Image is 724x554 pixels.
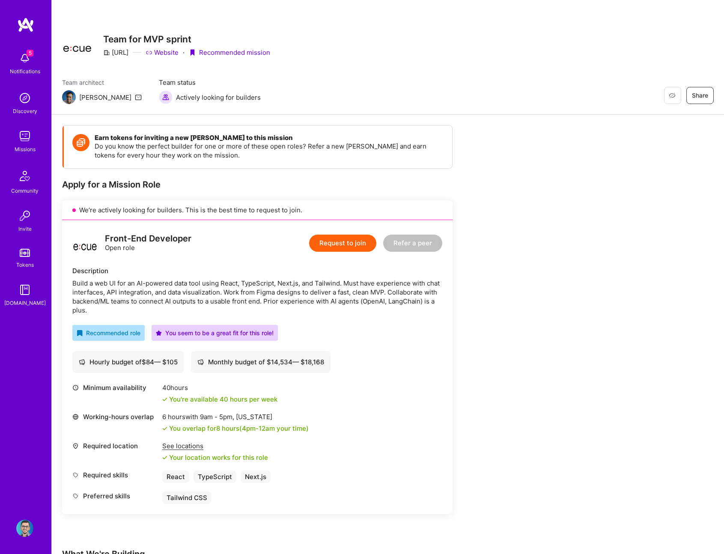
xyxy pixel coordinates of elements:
[27,50,33,57] span: 5
[146,48,179,57] a: Website
[95,134,444,142] h4: Earn tokens for inviting a new [PERSON_NAME] to this mission
[72,472,79,478] i: icon Tag
[176,93,261,102] span: Actively looking for builders
[16,50,33,67] img: bell
[72,383,158,392] div: Minimum availability
[72,471,158,480] div: Required skills
[15,166,35,186] img: Community
[16,520,33,537] img: User Avatar
[169,424,309,433] div: You overlap for 8 hours ( your time)
[159,90,173,104] img: Actively looking for builders
[156,328,274,337] div: You seem to be a great fit for this role!
[72,441,158,450] div: Required location
[72,491,158,500] div: Preferred skills
[72,412,158,421] div: Working-hours overlap
[62,179,453,190] div: Apply for a Mission Role
[194,471,236,483] div: TypeScript
[162,412,309,421] div: 6 hours with [US_STATE]
[77,330,83,336] i: icon RecommendedBadge
[14,520,36,537] a: User Avatar
[103,49,110,56] i: icon CompanyGray
[72,279,442,315] div: Build a web UI for an AI-powered data tool using React, TypeScript, Next.js, and Tailwind. Must h...
[18,224,32,233] div: Invite
[79,93,131,102] div: [PERSON_NAME]
[162,491,212,504] div: Tailwind CSS
[16,207,33,224] img: Invite
[20,249,30,257] img: tokens
[62,90,76,104] img: Team Architect
[10,67,40,76] div: Notifications
[72,443,79,449] i: icon Location
[197,357,324,366] div: Monthly budget of $ 14,534 — $ 18,168
[103,48,128,57] div: [URL]
[79,359,85,365] i: icon Cash
[309,235,376,252] button: Request to join
[105,234,191,252] div: Open role
[162,426,167,431] i: icon Check
[72,493,79,499] i: icon Tag
[189,48,270,57] div: Recommended mission
[162,471,189,483] div: React
[11,186,39,195] div: Community
[72,134,89,151] img: Token icon
[162,453,268,462] div: Your location works for this role
[162,441,268,450] div: See locations
[135,94,142,101] i: icon Mail
[4,298,46,307] div: [DOMAIN_NAME]
[62,78,142,87] span: Team architect
[16,89,33,107] img: discovery
[72,230,98,256] img: logo
[103,34,270,45] h3: Team for MVP sprint
[16,260,34,269] div: Tokens
[669,92,676,99] i: icon EyeClosed
[16,281,33,298] img: guide book
[72,384,79,391] i: icon Clock
[242,424,275,432] span: 4pm - 12am
[189,49,196,56] i: icon PurpleRibbon
[15,145,36,154] div: Missions
[79,357,178,366] div: Hourly budget of $ 84 — $ 105
[62,200,453,220] div: We’re actively looking for builders. This is the best time to request to join.
[162,395,277,404] div: You're available 40 hours per week
[241,471,271,483] div: Next.js
[156,330,162,336] i: icon PurpleStar
[77,328,140,337] div: Recommended role
[162,397,167,402] i: icon Check
[692,91,708,100] span: Share
[383,235,442,252] button: Refer a peer
[686,87,714,104] button: Share
[17,17,34,33] img: logo
[72,414,79,420] i: icon World
[159,78,261,87] span: Team status
[13,107,37,116] div: Discovery
[197,359,204,365] i: icon Cash
[198,413,236,421] span: 9am - 5pm ,
[183,48,185,57] div: ·
[105,234,191,243] div: Front-End Developer
[162,455,167,460] i: icon Check
[16,128,33,145] img: teamwork
[162,383,277,392] div: 40 hours
[95,142,444,160] p: Do you know the perfect builder for one or more of these open roles? Refer a new [PERSON_NAME] an...
[72,266,442,275] div: Description
[62,34,93,57] img: Company Logo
